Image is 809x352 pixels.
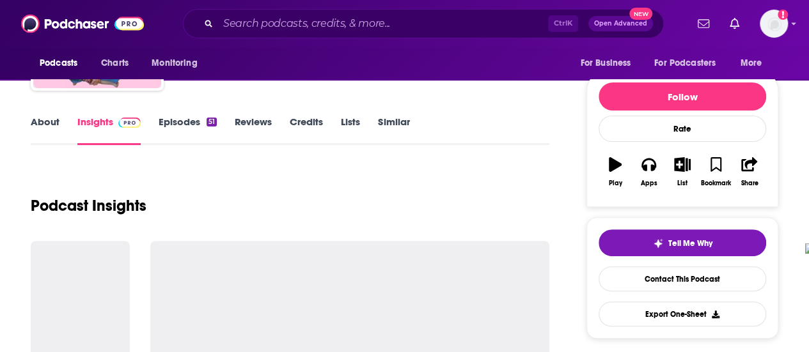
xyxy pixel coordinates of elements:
[760,10,788,38] span: Logged in as amandawoods
[701,180,731,187] div: Bookmark
[599,82,766,111] button: Follow
[290,116,323,145] a: Credits
[699,149,732,195] button: Bookmark
[599,266,766,291] a: Contact This Podcast
[152,54,197,72] span: Monitoring
[599,229,766,256] button: tell me why sparkleTell Me Why
[571,51,647,75] button: open menu
[760,10,788,38] img: User Profile
[760,10,788,38] button: Show profile menu
[31,196,146,215] h1: Podcast Insights
[677,180,687,187] div: List
[235,116,272,145] a: Reviews
[654,54,716,72] span: For Podcasters
[580,54,631,72] span: For Business
[732,51,778,75] button: open menu
[40,54,77,72] span: Podcasts
[93,51,136,75] a: Charts
[733,149,766,195] button: Share
[599,116,766,142] div: Rate
[101,54,129,72] span: Charts
[378,116,409,145] a: Similar
[599,302,766,326] button: Export One-Sheet
[143,51,214,75] button: open menu
[725,13,744,34] a: Show notifications dropdown
[77,116,141,145] a: InsightsPodchaser Pro
[207,118,217,126] div: 51
[31,116,59,145] a: About
[641,180,657,187] div: Apps
[629,8,652,20] span: New
[594,20,647,27] span: Open Advanced
[159,116,217,145] a: Episodes51
[118,118,141,128] img: Podchaser Pro
[632,149,665,195] button: Apps
[668,238,712,249] span: Tell Me Why
[599,149,632,195] button: Play
[741,54,762,72] span: More
[183,9,664,38] div: Search podcasts, credits, & more...
[666,149,699,195] button: List
[548,15,578,32] span: Ctrl K
[653,238,663,249] img: tell me why sparkle
[741,180,758,187] div: Share
[778,10,788,20] svg: Add a profile image
[693,13,714,34] a: Show notifications dropdown
[588,16,653,31] button: Open AdvancedNew
[646,51,734,75] button: open menu
[31,51,94,75] button: open menu
[341,116,360,145] a: Lists
[218,13,548,34] input: Search podcasts, credits, & more...
[609,180,622,187] div: Play
[21,11,144,36] img: Podchaser - Follow, Share and Rate Podcasts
